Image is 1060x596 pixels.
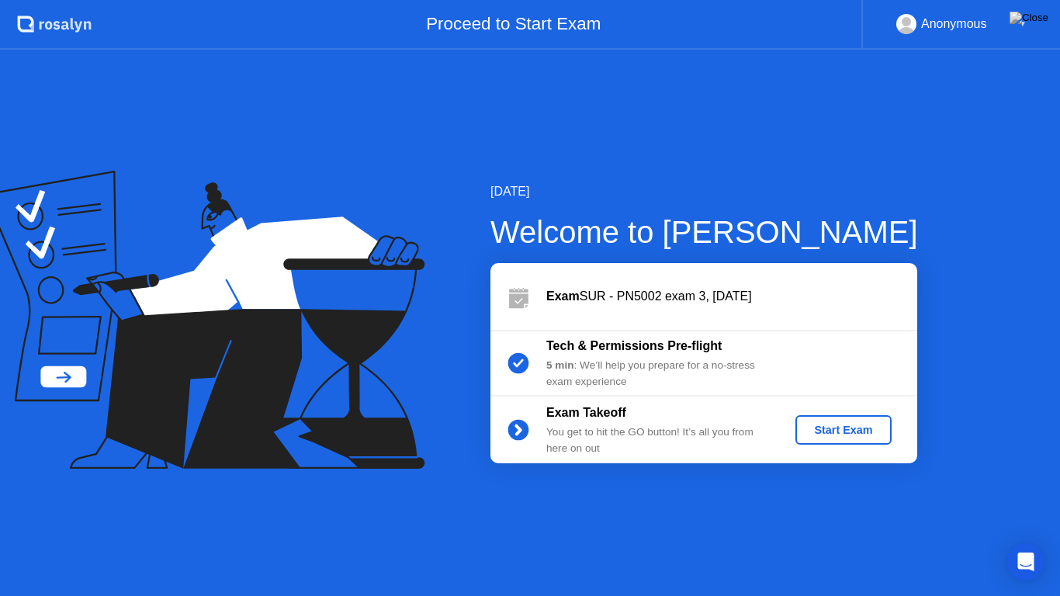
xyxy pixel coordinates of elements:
b: Exam [546,289,580,303]
div: Open Intercom Messenger [1007,543,1044,580]
div: : We’ll help you prepare for a no-stress exam experience [546,358,770,390]
div: Start Exam [802,424,885,436]
b: Exam Takeoff [546,406,626,419]
div: [DATE] [490,182,918,201]
img: Close [1010,12,1048,24]
div: SUR - PN5002 exam 3, [DATE] [546,287,917,306]
button: Start Exam [795,415,891,445]
b: Tech & Permissions Pre-flight [546,339,722,352]
b: 5 min [546,359,574,371]
div: You get to hit the GO button! It’s all you from here on out [546,424,770,456]
div: Welcome to [PERSON_NAME] [490,209,918,255]
div: Anonymous [921,14,987,34]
